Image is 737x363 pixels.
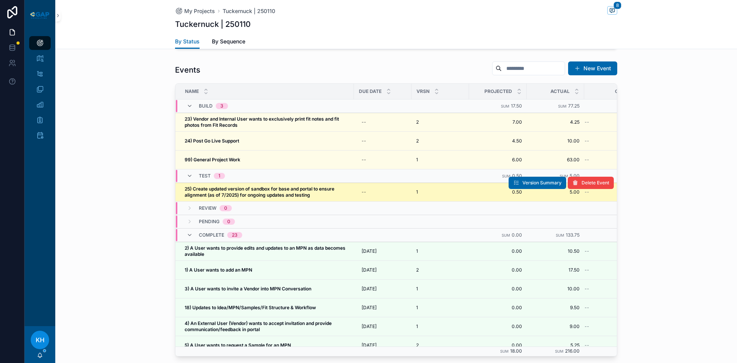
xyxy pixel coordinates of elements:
[585,305,642,311] a: --
[585,342,642,348] a: --
[558,104,567,108] small: Sum
[185,267,252,273] strong: 1) A User wants to add an MPN
[185,305,316,310] strong: 18) Updates to Idea/MPN/Samples/Fit Structure & Workflow
[185,320,349,333] a: 4) An External User (Vendor) wants to accept invitation and provide communication/feedback in portal
[565,348,580,354] span: 216.00
[474,286,522,292] a: 0.00
[212,35,245,50] a: By Sequence
[501,104,509,108] small: Sum
[362,305,377,311] span: [DATE]
[359,154,407,166] a: --
[185,157,349,163] a: 99) General Project Work
[29,11,51,20] img: App logo
[531,138,580,144] a: 10.00
[585,305,589,311] span: --
[223,7,275,15] span: Tuckernuck | 250110
[359,88,382,94] span: Due Date
[531,323,580,330] a: 9.00
[585,342,589,348] span: --
[585,119,589,125] span: --
[359,116,407,128] a: --
[531,248,580,254] a: 10.50
[199,232,224,238] span: Complete
[362,267,377,273] span: [DATE]
[362,157,366,163] div: --
[474,267,522,273] span: 0.00
[175,19,251,30] h1: Tuckernuck | 250110
[416,323,464,330] a: 1
[185,116,340,128] strong: 23) Vendor and Internal User wants to exclusively print fit notes and fit photos from Fit Records
[474,305,522,311] span: 0.00
[185,116,349,128] a: 23) Vendor and Internal User wants to exclusively print fit notes and fit photos from Fit Records
[359,339,407,351] a: [DATE]
[416,267,464,273] a: 2
[500,349,509,353] small: Sum
[582,180,609,186] span: Delete Event
[568,61,617,75] a: New Event
[566,232,580,238] span: 133.75
[185,342,349,348] a: 5) A User wants to request a Sample for an MPN
[416,189,418,195] span: 1
[227,219,230,225] div: 0
[613,2,621,9] span: 8
[185,186,335,198] strong: 25) Create updated version of sandbox for base and portal to ensure alignment (as of 7/2025) for ...
[531,286,580,292] a: 10.00
[359,302,407,314] a: [DATE]
[585,157,589,163] span: --
[474,248,522,254] a: 0.00
[224,205,227,211] div: 0
[474,342,522,348] a: 0.00
[232,232,238,238] div: 23
[362,286,377,292] span: [DATE]
[362,342,377,348] span: [DATE]
[416,342,419,348] span: 2
[474,189,522,195] a: 0.50
[416,305,464,311] a: 1
[175,65,200,75] h1: Events
[359,320,407,333] a: [DATE]
[585,267,589,273] span: --
[416,189,464,195] a: 1
[359,283,407,295] a: [DATE]
[416,323,418,330] span: 1
[175,7,215,15] a: My Projects
[531,157,580,163] span: 63.00
[185,286,349,292] a: 3) A User wants to invite a Vendor into MPN Conversation
[362,138,366,144] div: --
[568,177,614,189] button: Delete Event
[568,103,580,109] span: 77.25
[359,135,407,147] a: --
[512,173,522,179] span: 0.50
[585,323,642,330] a: --
[531,267,580,273] a: 17.50
[25,31,55,152] div: scrollable content
[416,138,464,144] a: 2
[474,138,522,144] a: 4.50
[220,103,223,109] div: 3
[416,267,419,273] span: 2
[416,248,418,254] span: 1
[531,342,580,348] a: 5.25
[185,245,347,257] strong: 2) A User wants to provide edits and updates to an MPN as data becomes available
[615,88,637,94] span: Original
[218,173,220,179] div: 1
[585,286,589,292] span: --
[416,305,418,311] span: 1
[36,335,45,345] span: KH
[185,138,239,144] strong: 24) Post Go Live Support
[185,267,349,273] a: 1) A User wants to add an MPN
[585,248,589,254] span: --
[416,157,464,163] a: 1
[416,286,418,292] span: 1
[555,349,563,353] small: Sum
[585,138,642,144] a: --
[175,35,200,49] a: By Status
